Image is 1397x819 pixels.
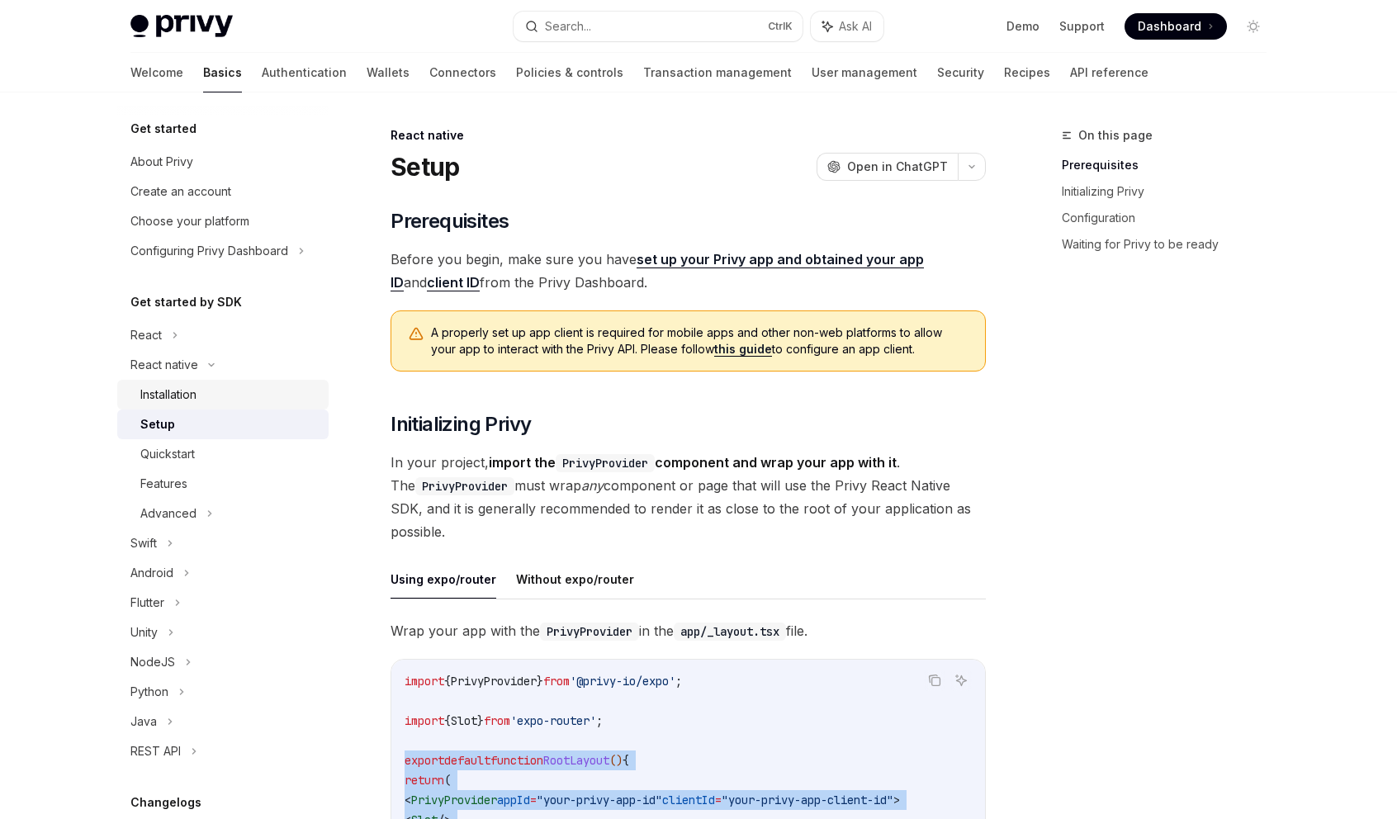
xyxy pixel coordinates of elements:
[130,241,288,261] div: Configuring Privy Dashboard
[444,713,451,728] span: {
[623,753,629,768] span: {
[812,53,917,92] a: User management
[545,17,591,36] div: Search...
[130,533,157,553] div: Swift
[1062,231,1280,258] a: Waiting for Privy to be ready
[130,682,168,702] div: Python
[950,670,972,691] button: Ask AI
[1006,18,1039,35] a: Demo
[489,454,897,471] strong: import the component and wrap your app with it
[662,793,715,807] span: clientId
[675,674,682,689] span: ;
[117,206,329,236] a: Choose your platform
[1062,178,1280,205] a: Initializing Privy
[1004,53,1050,92] a: Recipes
[497,793,530,807] span: appId
[130,741,181,761] div: REST API
[543,753,609,768] span: RootLayout
[140,444,195,464] div: Quickstart
[130,652,175,672] div: NodeJS
[130,119,197,139] h5: Get started
[130,211,249,231] div: Choose your platform
[451,713,477,728] span: Slot
[391,560,496,599] button: Using expo/router
[367,53,410,92] a: Wallets
[540,623,639,641] code: PrivyProvider
[262,53,347,92] a: Authentication
[408,326,424,343] svg: Warning
[839,18,872,35] span: Ask AI
[516,560,634,599] button: Without expo/router
[391,152,459,182] h1: Setup
[1070,53,1148,92] a: API reference
[1062,205,1280,231] a: Configuration
[203,53,242,92] a: Basics
[937,53,984,92] a: Security
[130,15,233,38] img: light logo
[427,274,480,291] a: client ID
[411,793,497,807] span: PrivyProvider
[715,793,722,807] span: =
[714,342,772,357] a: this guide
[924,670,945,691] button: Copy the contents from the code block
[130,712,157,731] div: Java
[405,713,444,728] span: import
[484,713,510,728] span: from
[893,793,900,807] span: >
[674,623,786,641] code: app/_layout.tsx
[537,793,662,807] span: "your-privy-app-id"
[130,563,173,583] div: Android
[117,409,329,439] a: Setup
[1059,18,1105,35] a: Support
[1138,18,1201,35] span: Dashboard
[530,793,537,807] span: =
[405,793,411,807] span: <
[130,182,231,201] div: Create an account
[811,12,883,41] button: Ask AI
[391,619,986,642] span: Wrap your app with the in the file.
[847,159,948,175] span: Open in ChatGPT
[130,623,158,642] div: Unity
[130,152,193,172] div: About Privy
[130,53,183,92] a: Welcome
[130,793,201,812] h5: Changelogs
[477,713,484,728] span: }
[514,12,803,41] button: Search...CtrlK
[130,292,242,312] h5: Get started by SDK
[117,469,329,499] a: Features
[1240,13,1267,40] button: Toggle dark mode
[817,153,958,181] button: Open in ChatGPT
[415,477,514,495] code: PrivyProvider
[722,793,893,807] span: "your-privy-app-client-id"
[431,324,968,357] span: A properly set up app client is required for mobile apps and other non-web platforms to allow you...
[510,713,596,728] span: 'expo-router'
[140,474,187,494] div: Features
[130,355,198,375] div: React native
[405,674,444,689] span: import
[643,53,792,92] a: Transaction management
[140,504,197,523] div: Advanced
[130,325,162,345] div: React
[130,593,164,613] div: Flutter
[117,177,329,206] a: Create an account
[117,439,329,469] a: Quickstart
[1062,152,1280,178] a: Prerequisites
[405,753,444,768] span: export
[537,674,543,689] span: }
[391,127,986,144] div: React native
[581,477,604,494] em: any
[490,753,543,768] span: function
[556,454,655,472] code: PrivyProvider
[117,380,329,409] a: Installation
[570,674,675,689] span: '@privy-io/expo'
[391,411,531,438] span: Initializing Privy
[1078,125,1153,145] span: On this page
[451,674,537,689] span: PrivyProvider
[596,713,603,728] span: ;
[609,753,623,768] span: ()
[391,251,924,291] a: set up your Privy app and obtained your app ID
[444,773,451,788] span: (
[516,53,623,92] a: Policies & controls
[543,674,570,689] span: from
[140,414,175,434] div: Setup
